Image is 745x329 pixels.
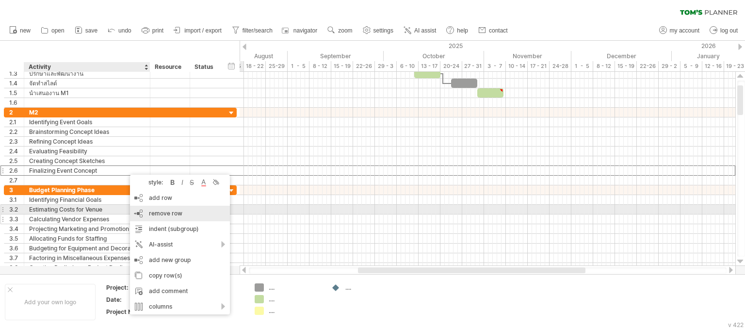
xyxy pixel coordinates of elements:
span: undo [118,27,131,34]
div: 25-29 [266,61,288,71]
div: Identifying Event Goals [29,117,145,127]
div: September 2025 [288,51,384,61]
div: .... [269,295,322,303]
div: 8 - 12 [309,61,331,71]
div: 1.6 [9,98,24,107]
div: 3.4 [9,224,24,233]
a: open [38,24,67,37]
div: 27 - 31 [462,61,484,71]
div: 2 [9,108,24,117]
span: filter/search [243,27,273,34]
div: v 422 [728,321,744,329]
div: Date: [106,296,160,304]
span: remove row [149,210,182,217]
div: Brainstorming Concept Ideas [29,127,145,136]
span: import / export [184,27,222,34]
a: my account [657,24,702,37]
span: help [457,27,468,34]
div: 8 - 12 [593,61,615,71]
a: save [72,24,100,37]
a: AI assist [401,24,439,37]
div: 3.2 [9,205,24,214]
div: Refining Concept Ideas [29,137,145,146]
div: M2 [29,108,145,117]
div: 1 - 5 [288,61,309,71]
span: my account [670,27,699,34]
div: Identifying Financial Goals [29,195,145,204]
span: contact [489,27,508,34]
div: indent (subgroup) [130,221,230,237]
div: 20-24 [440,61,462,71]
div: นำเสนองาน M1 [29,88,145,98]
div: 29 - 3 [375,61,397,71]
div: 3.1 [9,195,24,204]
div: 1.4 [9,79,24,88]
div: November 2025 [484,51,571,61]
div: 5 - 9 [680,61,702,71]
div: Factoring in Miscellaneous Expenses [29,253,145,263]
div: 3.7 [9,253,24,263]
div: จัดทำสไลด์ [29,79,145,88]
div: 2.1 [9,117,24,127]
div: December 2025 [571,51,672,61]
div: AI-assist [130,237,230,252]
span: open [51,27,65,34]
div: 10 - 14 [506,61,528,71]
div: 1.3 [9,69,24,78]
div: style: [134,179,168,186]
div: 2.5 [9,156,24,165]
div: Estimating Costs for Venue [29,205,145,214]
div: October 2025 [384,51,484,61]
div: Creating Concept Sketches [29,156,145,165]
div: 15 - 19 [331,61,353,71]
a: import / export [171,24,225,37]
div: Allocating Funds for Staffing [29,234,145,243]
div: .... [345,283,398,292]
div: 2.4 [9,147,24,156]
span: print [152,27,163,34]
div: 2.2 [9,127,24,136]
div: add row [130,190,230,206]
span: settings [373,27,393,34]
div: 18 - 22 [244,61,266,71]
div: 12 - 16 [702,61,724,71]
div: 3 [9,185,24,195]
div: columns [130,299,230,314]
div: Calculating Vendor Expenses [29,214,145,224]
span: save [85,27,97,34]
div: Resource [155,62,184,72]
div: Creating Preliminary Budget Draft [29,263,145,272]
div: ปรึกษาและพัฒนางาน [29,69,145,78]
a: log out [707,24,741,37]
div: 13 - 17 [419,61,440,71]
div: add new group [130,252,230,268]
a: new [7,24,33,37]
div: 2.3 [9,137,24,146]
div: 3 - 7 [484,61,506,71]
span: new [20,27,31,34]
div: 3.3 [9,214,24,224]
div: 3.6 [9,244,24,253]
div: 2.6 [9,166,24,175]
div: Status [194,62,216,72]
a: zoom [325,24,355,37]
div: 2.7 [9,176,24,185]
div: 22-26 [353,61,375,71]
a: help [444,24,471,37]
a: contact [476,24,511,37]
div: August 2025 [196,51,288,61]
div: 6 - 10 [397,61,419,71]
div: Budget Planning Phase [29,185,145,195]
span: zoom [338,27,352,34]
div: .... [269,307,322,315]
div: Projecting Marketing and Promotion Costs [29,224,145,233]
div: 29 - 2 [659,61,680,71]
div: 3.8 [9,263,24,272]
span: navigator [293,27,317,34]
div: Project Number [106,308,160,316]
div: Add your own logo [5,284,96,320]
div: .... [269,283,322,292]
span: AI assist [414,27,436,34]
a: navigator [280,24,320,37]
div: Finalizing Event Concept [29,166,145,175]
